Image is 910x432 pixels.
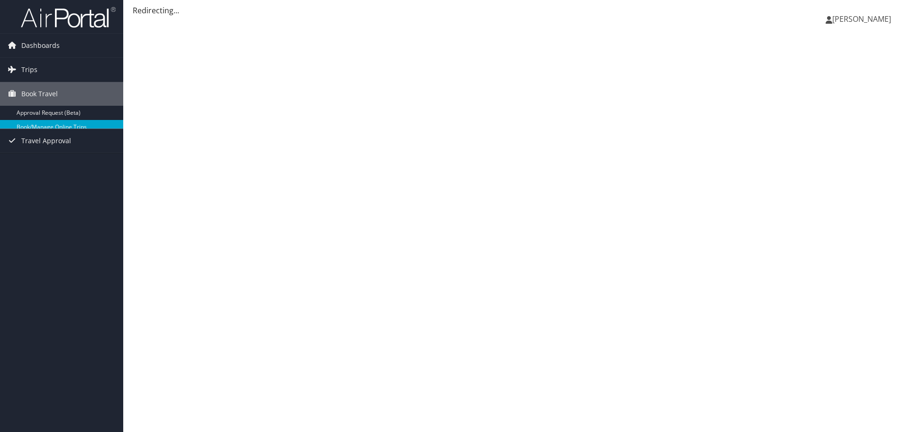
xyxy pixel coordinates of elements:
[133,5,901,16] div: Redirecting...
[832,14,891,24] span: [PERSON_NAME]
[21,82,58,106] span: Book Travel
[21,34,60,57] span: Dashboards
[826,5,901,33] a: [PERSON_NAME]
[21,58,37,82] span: Trips
[21,129,71,153] span: Travel Approval
[21,6,116,28] img: airportal-logo.png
